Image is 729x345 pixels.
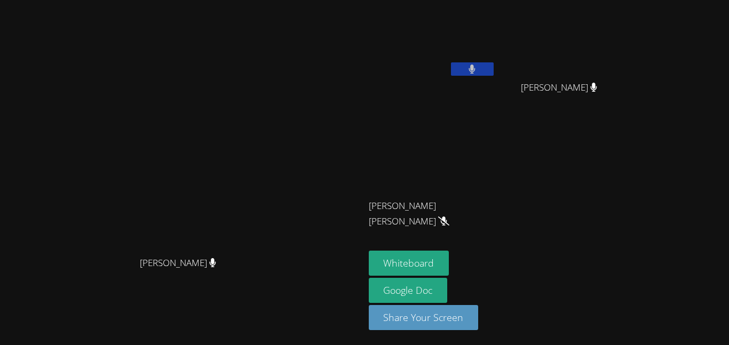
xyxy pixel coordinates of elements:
[369,305,479,330] button: Share Your Screen
[521,80,597,95] span: [PERSON_NAME]
[369,198,487,229] span: [PERSON_NAME] [PERSON_NAME]
[369,251,449,276] button: Whiteboard
[140,255,216,271] span: [PERSON_NAME]
[369,278,448,303] a: Google Doc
